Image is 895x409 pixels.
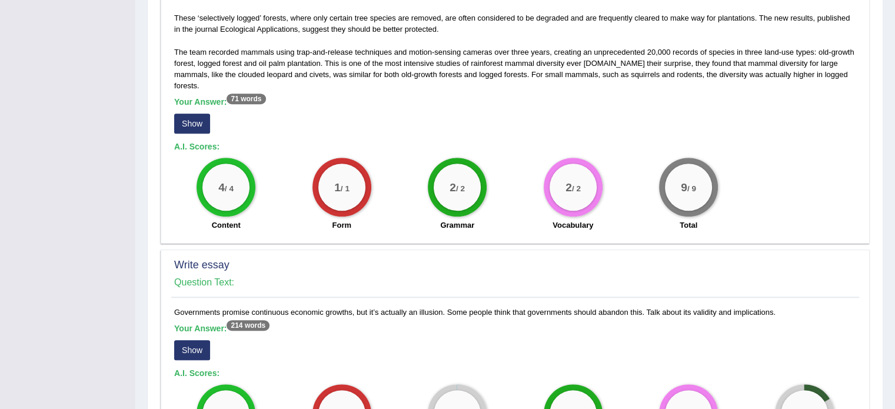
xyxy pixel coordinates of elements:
label: Grammar [440,220,474,231]
label: Form [332,220,352,231]
label: Vocabulary [553,220,593,231]
button: Show [174,340,210,360]
big: 2 [565,180,572,193]
small: / 1 [341,184,350,192]
b: A.I. Scores: [174,142,219,151]
small: / 4 [225,184,234,192]
big: 4 [218,180,225,193]
big: 2 [450,180,456,193]
small: / 2 [572,184,581,192]
label: Total [680,220,697,231]
button: Show [174,114,210,134]
big: 1 [334,180,341,193]
big: 9 [681,180,687,193]
small: / 2 [456,184,465,192]
label: Content [212,220,241,231]
b: Your Answer: [174,97,266,107]
sup: 71 words [227,94,265,104]
h2: Write essay [174,260,856,271]
sup: 214 words [227,320,270,331]
b: A.I. Scores: [174,368,219,378]
b: Your Answer: [174,324,270,333]
small: / 9 [687,184,696,192]
h4: Question Text: [174,277,856,288]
